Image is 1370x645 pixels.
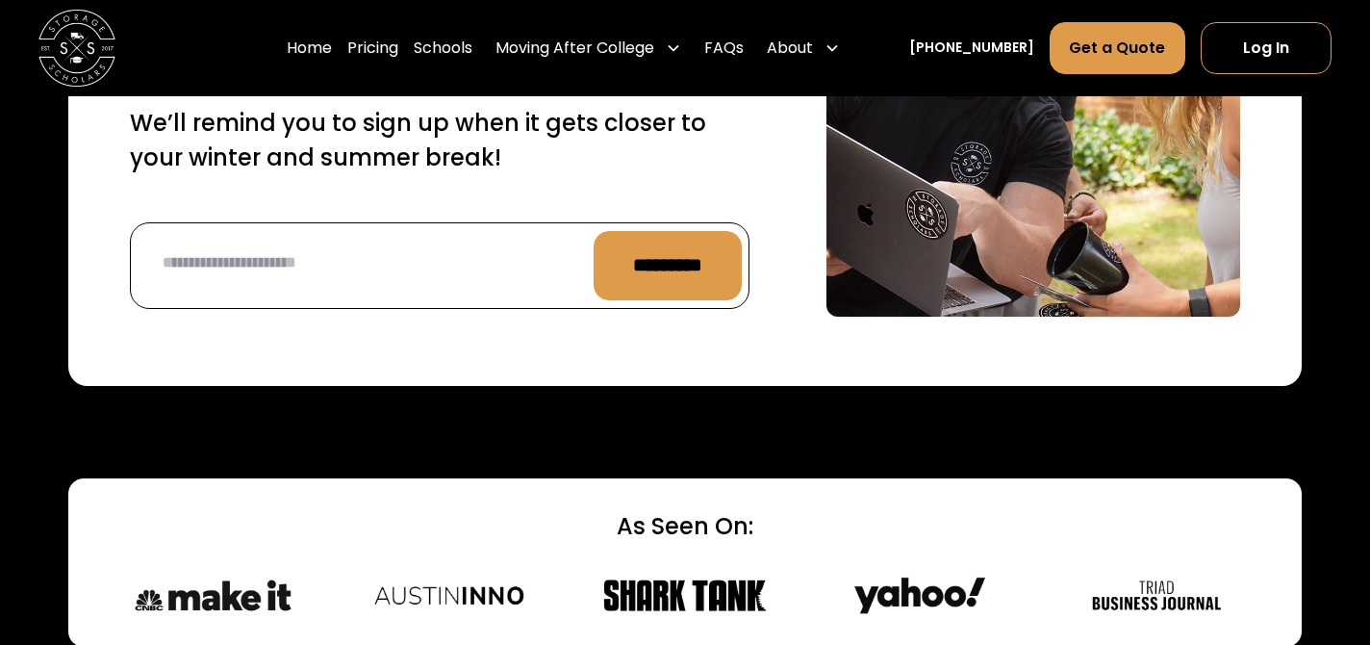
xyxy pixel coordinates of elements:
[130,509,1239,544] div: As Seen On:
[704,21,744,75] a: FAQs
[130,222,749,309] form: Reminder Form
[488,21,689,75] div: Moving After College
[130,575,296,616] img: CNBC Make It logo.
[1050,22,1186,74] a: Get a Quote
[347,21,398,75] a: Pricing
[414,21,472,75] a: Schools
[130,106,749,175] p: We’ll remind you to sign up when it gets closer to your winter and summer break!
[495,37,654,60] div: Moving After College
[38,10,115,87] a: home
[759,21,848,75] div: About
[287,21,332,75] a: Home
[767,37,813,60] div: About
[1201,22,1332,74] a: Log In
[909,38,1034,58] a: [PHONE_NUMBER]
[38,10,115,87] img: Storage Scholars main logo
